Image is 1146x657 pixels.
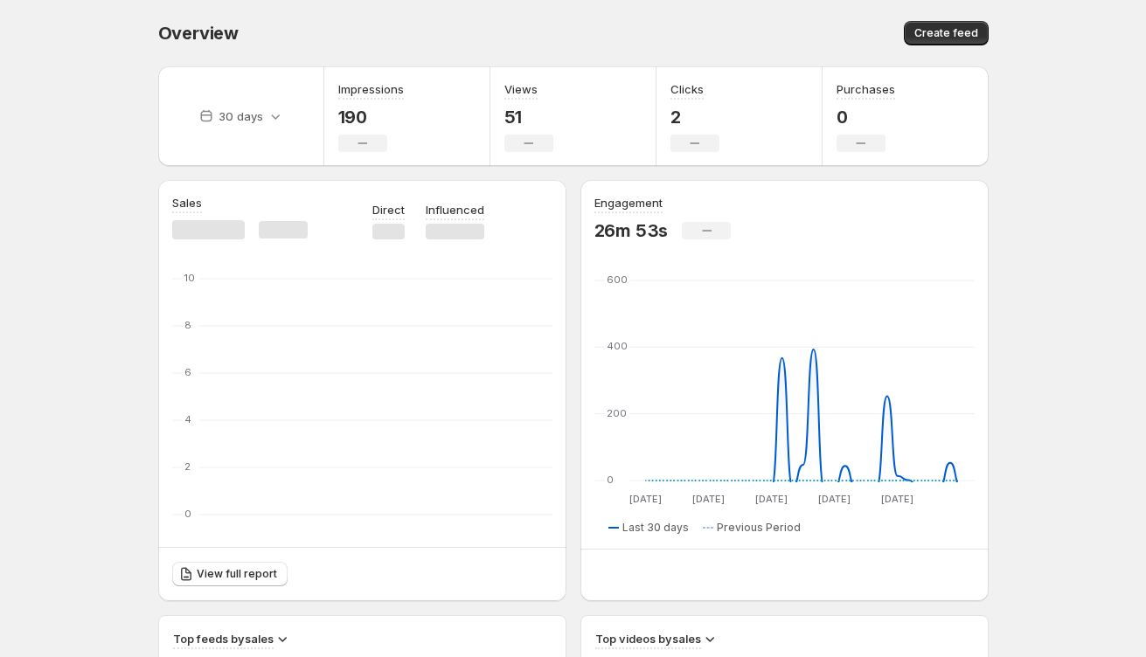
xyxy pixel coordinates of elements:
[670,80,704,98] h3: Clicks
[184,366,191,378] text: 6
[818,493,851,505] text: [DATE]
[197,567,277,581] span: View full report
[607,474,614,486] text: 0
[629,493,661,505] text: [DATE]
[219,107,263,125] p: 30 days
[914,26,978,40] span: Create feed
[372,201,405,218] p: Direct
[607,407,627,419] text: 200
[622,521,689,535] span: Last 30 days
[670,107,719,128] p: 2
[172,562,288,586] a: View full report
[184,508,191,520] text: 0
[338,107,404,128] p: 190
[184,319,191,331] text: 8
[595,630,701,647] h3: Top videos by sales
[184,413,191,425] text: 4
[594,220,669,241] p: 26m 53s
[158,23,239,44] span: Overview
[184,272,195,284] text: 10
[881,493,913,505] text: [DATE]
[504,80,538,98] h3: Views
[173,630,274,647] h3: Top feeds by sales
[594,194,663,211] h3: Engagement
[607,340,628,352] text: 400
[691,493,724,505] text: [DATE]
[172,194,202,211] h3: Sales
[338,80,404,98] h3: Impressions
[837,107,895,128] p: 0
[717,521,801,535] span: Previous Period
[837,80,895,98] h3: Purchases
[755,493,788,505] text: [DATE]
[184,460,191,473] text: 2
[426,201,484,218] p: Influenced
[504,107,553,128] p: 51
[607,273,628,286] text: 600
[904,21,989,45] button: Create feed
